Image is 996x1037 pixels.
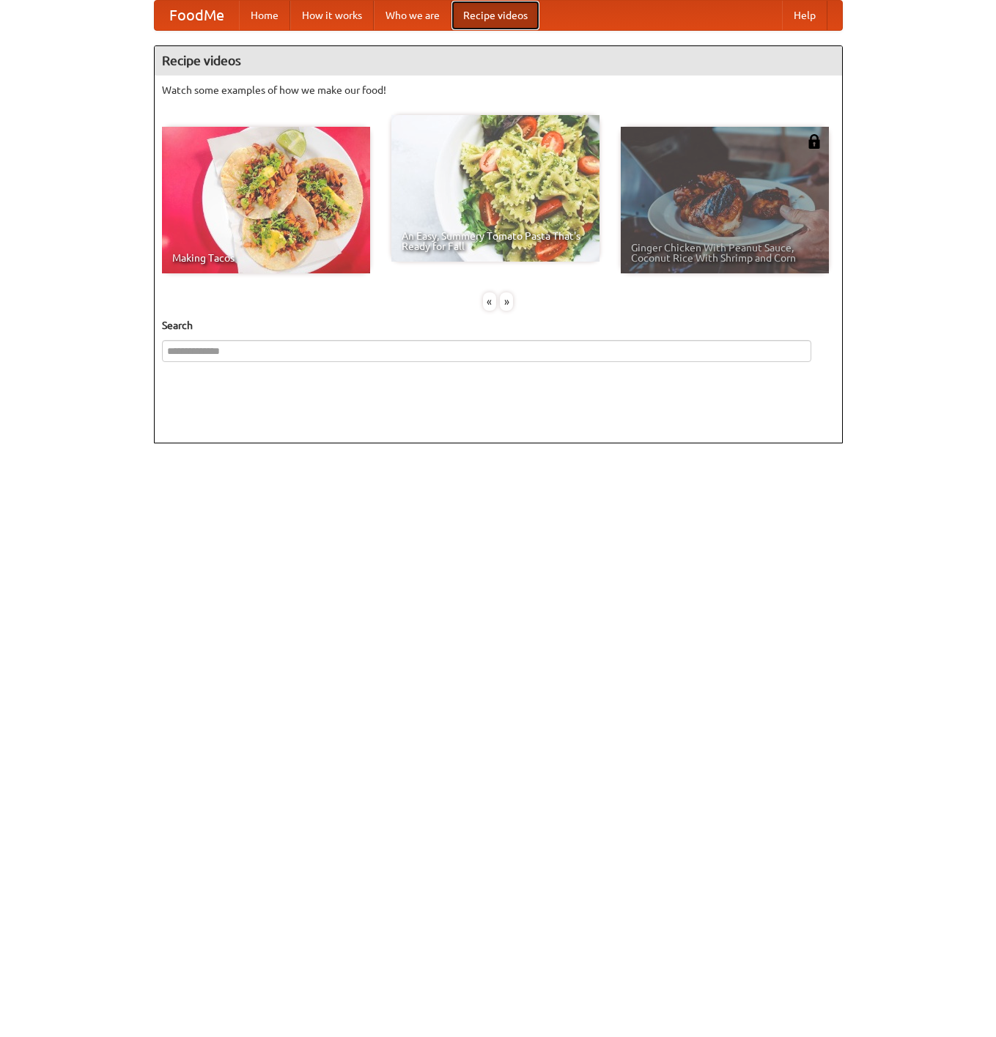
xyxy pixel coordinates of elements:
a: Who we are [374,1,451,30]
div: « [483,292,496,311]
img: 483408.png [807,134,822,149]
a: How it works [290,1,374,30]
a: Making Tacos [162,127,370,273]
div: » [500,292,513,311]
h4: Recipe videos [155,46,842,75]
a: Help [782,1,827,30]
a: Home [239,1,290,30]
p: Watch some examples of how we make our food! [162,83,835,97]
span: An Easy, Summery Tomato Pasta That's Ready for Fall [402,231,589,251]
a: Recipe videos [451,1,539,30]
a: An Easy, Summery Tomato Pasta That's Ready for Fall [391,115,600,262]
span: Making Tacos [172,253,360,263]
h5: Search [162,318,835,333]
a: FoodMe [155,1,239,30]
